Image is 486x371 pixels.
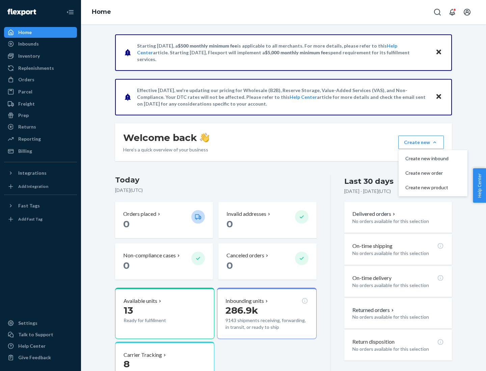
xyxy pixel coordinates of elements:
[4,168,77,178] button: Integrations
[115,175,317,185] h3: Today
[225,297,264,305] p: Inbounding units
[115,244,213,280] button: Non-compliance cases 0
[18,65,54,72] div: Replenishments
[4,214,77,225] a: Add Fast Tag
[115,288,214,339] button: Available units13Ready for fulfillment
[4,38,77,49] a: Inbounds
[352,250,444,257] p: No orders available for this selection
[124,317,186,324] p: Ready for fulfillment
[4,181,77,192] a: Add Integration
[4,51,77,61] a: Inventory
[18,216,43,222] div: Add Fast Tag
[405,185,449,190] span: Create new product
[4,134,77,144] a: Reporting
[400,166,466,180] button: Create new order
[226,252,264,259] p: Canceled orders
[123,132,209,144] h1: Welcome back
[344,176,394,187] div: Last 30 days
[18,170,47,176] div: Integrations
[352,210,397,218] button: Delivered orders
[431,5,444,19] button: Open Search Box
[398,136,444,149] button: Create newCreate new inboundCreate new orderCreate new product
[124,351,162,359] p: Carrier Tracking
[4,63,77,74] a: Replenishments
[4,146,77,156] a: Billing
[4,341,77,351] a: Help Center
[352,314,444,320] p: No orders available for this selection
[434,48,443,57] button: Close
[18,148,32,154] div: Billing
[352,218,444,225] p: No orders available for this selection
[4,74,77,85] a: Orders
[352,306,395,314] button: Returned orders
[63,5,77,19] button: Close Navigation
[473,168,486,203] button: Help Center
[352,346,444,352] p: No orders available for this selection
[18,101,35,107] div: Freight
[225,317,308,331] p: 9143 shipments receiving, forwarding, in transit, or ready to ship
[18,40,39,47] div: Inbounds
[115,187,317,194] p: [DATE] ( UTC )
[4,200,77,211] button: Fast Tags
[18,29,32,36] div: Home
[4,98,77,109] a: Freight
[460,5,474,19] button: Open account menu
[4,329,77,340] a: Talk to Support
[123,252,176,259] p: Non-compliance cases
[18,331,53,338] div: Talk to Support
[446,5,459,19] button: Open notifications
[352,338,395,346] p: Return disposition
[137,42,429,63] p: Starting [DATE], a is applicable to all merchants. For more details, please refer to this article...
[290,94,317,100] a: Help Center
[18,202,40,209] div: Fast Tags
[18,343,46,349] div: Help Center
[4,352,77,363] button: Give Feedback
[18,183,48,189] div: Add Integration
[352,274,391,282] p: On-time delivery
[137,87,429,107] p: Effective [DATE], we're updating our pricing for Wholesale (B2B), Reserve Storage, Value-Added Se...
[123,146,209,153] p: Here’s a quick overview of your business
[18,123,36,130] div: Returns
[226,210,266,218] p: Invalid addresses
[7,9,36,16] img: Flexport logo
[124,358,130,370] span: 8
[4,86,77,97] a: Parcel
[18,53,40,59] div: Inventory
[400,151,466,166] button: Create new inbound
[124,297,157,305] p: Available units
[400,180,466,195] button: Create new product
[352,242,393,250] p: On-time shipping
[18,88,32,95] div: Parcel
[115,202,213,238] button: Orders placed 0
[225,305,258,316] span: 286.9k
[344,188,391,195] p: [DATE] - [DATE] ( UTC )
[4,318,77,329] a: Settings
[18,76,34,83] div: Orders
[178,43,237,49] span: $500 monthly minimum fee
[434,92,443,102] button: Close
[405,171,449,175] span: Create new order
[92,8,111,16] a: Home
[405,156,449,161] span: Create new inbound
[4,27,77,38] a: Home
[226,218,233,230] span: 0
[18,136,41,142] div: Reporting
[4,121,77,132] a: Returns
[123,218,130,230] span: 0
[226,260,233,271] span: 0
[265,50,328,55] span: $5,000 monthly minimum fee
[4,110,77,121] a: Prep
[123,260,130,271] span: 0
[86,2,116,22] ol: breadcrumbs
[18,320,37,326] div: Settings
[218,202,316,238] button: Invalid addresses 0
[18,354,51,361] div: Give Feedback
[218,244,316,280] button: Canceled orders 0
[200,133,209,142] img: hand-wave emoji
[124,305,133,316] span: 13
[217,288,316,339] button: Inbounding units286.9k9143 shipments receiving, forwarding, in transit, or ready to ship
[18,112,29,119] div: Prep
